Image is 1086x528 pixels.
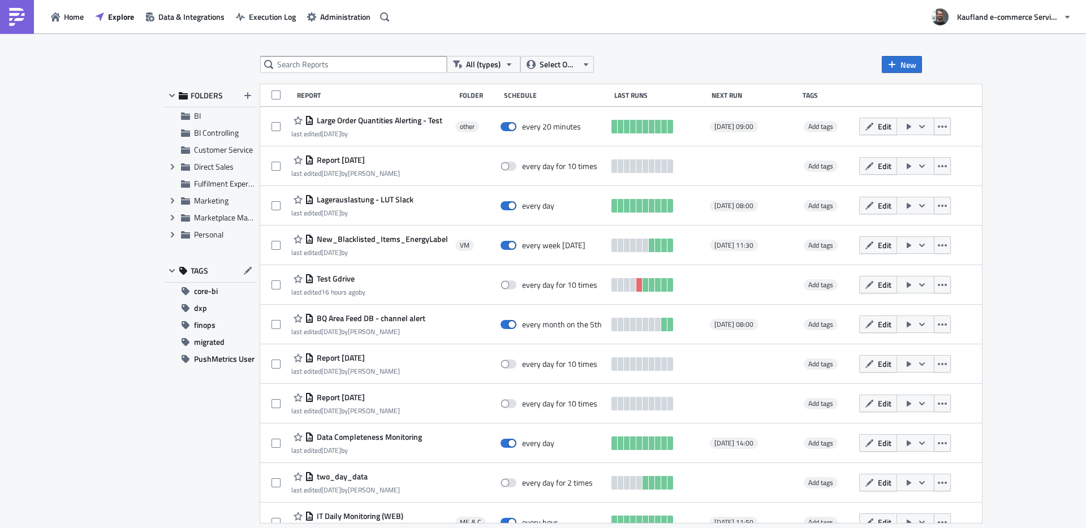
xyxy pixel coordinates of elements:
[291,367,400,375] div: last edited by [PERSON_NAME]
[808,398,833,409] span: Add tags
[194,283,218,300] span: core-bi
[859,355,897,373] button: Edit
[882,56,922,73] button: New
[314,194,413,205] span: Lagerauslastung - LUT Slack
[522,438,554,448] div: every day
[804,477,838,488] span: Add tags
[321,287,359,297] time: 2025-10-13T14:23:44Z
[878,477,891,488] span: Edit
[191,90,223,101] span: FOLDERS
[859,157,897,175] button: Edit
[504,91,609,99] div: Schedule
[314,471,368,482] span: two_day_data
[291,129,442,138] div: last edited by
[859,434,897,452] button: Edit
[291,327,425,336] div: last edited by [PERSON_NAME]
[859,395,897,412] button: Edit
[45,8,89,25] a: Home
[804,517,838,528] span: Add tags
[321,128,341,139] time: 2025-10-10T10:58:44Z
[808,319,833,330] span: Add tags
[808,121,833,132] span: Add tags
[321,445,341,456] time: 2025-09-05T09:14:49Z
[194,161,234,172] span: Direct Sales
[878,516,891,528] span: Edit
[191,266,208,276] span: TAGS
[522,240,585,250] div: every week on Tuesday
[89,8,140,25] button: Explore
[808,358,833,369] span: Add tags
[314,511,403,521] span: IT Daily Monitoring (WEB)
[321,484,341,495] time: 2025-09-03T17:09:23Z
[714,439,753,448] span: [DATE] 14:00
[804,279,838,291] span: Add tags
[859,236,897,254] button: Edit
[804,398,838,409] span: Add tags
[194,110,201,122] span: BI
[859,276,897,293] button: Edit
[291,209,413,217] div: last edited by
[808,161,833,171] span: Add tags
[164,350,257,367] button: PushMetrics User
[194,178,266,189] span: Fulfilment Experience
[297,91,454,99] div: Report
[194,334,225,350] span: migrated
[878,318,891,330] span: Edit
[108,11,134,23] span: Explore
[194,211,282,223] span: Marketplace Management
[466,58,501,71] span: All (types)
[878,279,891,291] span: Edit
[808,477,833,488] span: Add tags
[522,201,554,211] div: every day
[808,200,833,211] span: Add tags
[8,8,26,26] img: PushMetrics
[314,115,442,125] span: Large Order Quantities Alerting - Test
[140,8,230,25] button: Data & Integrations
[614,91,706,99] div: Last Runs
[714,241,753,250] span: [DATE] 11:30
[803,91,855,99] div: Tags
[714,122,753,131] span: [DATE] 09:00
[164,334,257,350] button: migrated
[957,11,1059,23] span: Kaufland e-commerce Services GmbH & Co. KG
[859,315,897,333] button: Edit
[522,122,581,132] div: every 20 minutes
[522,399,597,409] div: every day for 10 times
[314,274,355,284] span: Test Gdrive
[804,121,838,132] span: Add tags
[804,200,838,211] span: Add tags
[164,300,257,317] button: dxp
[804,240,838,251] span: Add tags
[714,201,753,210] span: [DATE] 08:00
[314,432,422,442] span: Data Completeness Monitoring
[540,58,578,71] span: Select Owner
[164,317,257,334] button: finops
[194,127,239,139] span: BI Controlling
[321,405,341,416] time: 2025-09-10T10:53:41Z
[804,319,838,330] span: Add tags
[64,11,84,23] span: Home
[194,194,229,206] span: Marketing
[859,197,897,214] button: Edit
[522,280,597,290] div: every day for 10 times
[804,161,838,172] span: Add tags
[859,474,897,491] button: Edit
[291,248,448,257] div: last edited by
[314,155,365,165] span: Report 2025-10-09
[808,438,833,448] span: Add tags
[804,358,838,370] span: Add tags
[878,239,891,251] span: Edit
[522,517,558,527] div: every hour
[714,518,753,527] span: [DATE] 11:50
[164,283,257,300] button: core-bi
[447,56,520,73] button: All (types)
[808,240,833,250] span: Add tags
[230,8,301,25] button: Execution Log
[878,437,891,449] span: Edit
[314,353,365,363] span: Report 2025-09-10
[320,11,370,23] span: Administration
[194,317,216,334] span: finops
[712,91,796,99] div: Next Run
